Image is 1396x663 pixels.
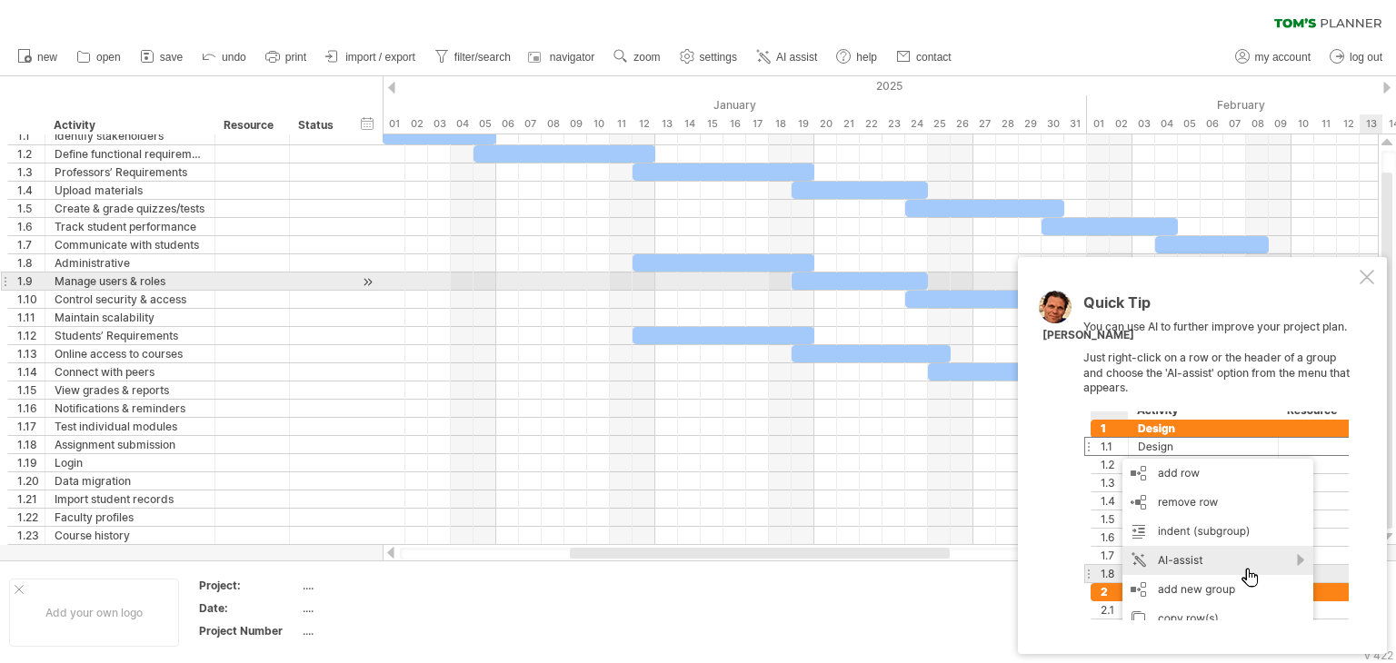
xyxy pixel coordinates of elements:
div: 1.1 [17,127,45,144]
div: Friday, 10 January 2025 [587,114,610,134]
span: AI assist [776,51,817,64]
div: Date: [199,600,299,616]
div: Notifications & reminders [55,400,205,417]
a: import / export [321,45,421,69]
div: Thursday, 16 January 2025 [723,114,746,134]
div: Friday, 24 January 2025 [905,114,928,134]
div: Tuesday, 11 February 2025 [1314,114,1337,134]
div: Track student performance [55,218,205,235]
div: Tuesday, 14 January 2025 [678,114,701,134]
div: You can use AI to further improve your project plan. Just right-click on a row or the header of a... [1083,295,1356,620]
span: new [37,51,57,64]
span: filter/search [454,51,511,64]
div: Sunday, 9 February 2025 [1269,114,1291,134]
div: Add your own logo [9,579,179,647]
div: Thursday, 2 January 2025 [405,114,428,134]
div: 1.20 [17,472,45,490]
a: help [832,45,882,69]
span: navigator [550,51,594,64]
div: Wednesday, 15 January 2025 [701,114,723,134]
a: contact [892,45,957,69]
div: 1.5 [17,200,45,217]
a: open [72,45,126,69]
div: Thursday, 30 January 2025 [1042,114,1064,134]
span: import / export [345,51,415,64]
a: zoom [609,45,665,69]
div: Saturday, 25 January 2025 [928,114,951,134]
a: AI assist [752,45,823,69]
div: Saturday, 4 January 2025 [451,114,474,134]
div: Identify stakeholders [55,127,205,144]
div: Sunday, 26 January 2025 [951,114,973,134]
div: Quick Tip [1083,295,1356,320]
div: Manage users & roles [55,272,205,290]
div: 1.21 [17,490,45,508]
span: print [285,51,306,64]
div: Test individual modules [55,418,205,435]
div: Wednesday, 8 January 2025 [542,114,564,134]
div: 1.16 [17,400,45,417]
div: Saturday, 18 January 2025 [769,114,792,134]
div: Connect with peers [55,363,205,381]
span: help [856,51,877,64]
div: Wednesday, 22 January 2025 [860,114,882,134]
div: 1.11 [17,309,45,326]
span: settings [700,51,737,64]
div: Create & grade quizzes/tests [55,200,205,217]
span: zoom [633,51,660,64]
div: 1.9 [17,272,45,290]
span: save [160,51,183,64]
div: Activity [54,116,204,134]
span: undo [222,51,246,64]
div: Students’ Requirements [55,327,205,344]
div: 1.3 [17,163,45,181]
div: .... [303,600,455,616]
div: Define functional requirements [55,145,205,163]
div: 1.6 [17,218,45,235]
div: Course history [55,527,205,544]
div: Sunday, 2 February 2025 [1110,114,1132,134]
div: Wednesday, 1 January 2025 [383,114,405,134]
div: Friday, 7 February 2025 [1223,114,1246,134]
div: Tuesday, 7 January 2025 [519,114,542,134]
a: undo [197,45,252,69]
div: Saturday, 11 January 2025 [610,114,633,134]
a: navigator [525,45,600,69]
div: Login [55,454,205,471]
div: Monday, 3 February 2025 [1132,114,1155,134]
div: 1.2 [17,145,45,163]
div: .... [303,578,455,593]
div: Sunday, 5 January 2025 [474,114,496,134]
span: my account [1255,51,1311,64]
div: 1.18 [17,436,45,453]
div: Thursday, 9 January 2025 [564,114,587,134]
div: Communicate with students [55,236,205,253]
a: new [13,45,63,69]
div: 1.23 [17,527,45,544]
div: Friday, 3 January 2025 [428,114,451,134]
div: 1.15 [17,381,45,399]
div: scroll to activity [359,272,376,292]
a: save [135,45,188,69]
div: Maintain scalability [55,309,205,326]
div: Monday, 20 January 2025 [814,114,837,134]
div: Professors’ Requirements [55,163,205,181]
a: print [261,45,312,69]
div: Monday, 10 February 2025 [1291,114,1314,134]
div: 1.13 [17,345,45,362]
div: 1.14 [17,363,45,381]
div: 1.10 [17,291,45,308]
div: Tuesday, 21 January 2025 [837,114,860,134]
div: View grades & reports [55,381,205,399]
div: .... [303,623,455,638]
div: Project Number [199,623,299,638]
div: 1.22 [17,509,45,526]
a: log out [1325,45,1388,69]
span: open [96,51,121,64]
div: Monday, 6 January 2025 [496,114,519,134]
div: Wednesday, 29 January 2025 [1019,114,1042,134]
div: 1.17 [17,418,45,435]
div: Monday, 27 January 2025 [973,114,996,134]
div: Thursday, 13 February 2025 [1360,114,1382,134]
div: Tuesday, 4 February 2025 [1155,114,1178,134]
